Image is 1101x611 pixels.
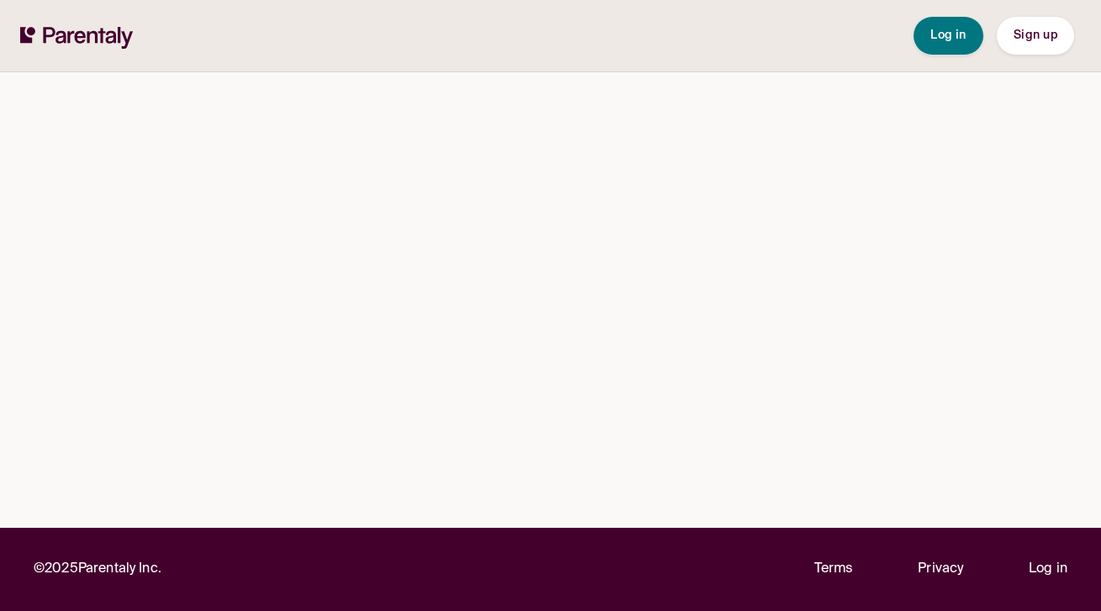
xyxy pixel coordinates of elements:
[997,17,1074,55] button: Sign up
[1029,558,1067,581] a: Log in
[914,17,983,55] button: Log in
[814,558,853,581] a: Terms
[930,29,967,41] span: Log in
[1014,29,1057,41] span: Sign up
[34,558,161,581] p: © 2025 Parentaly Inc.
[918,558,963,581] a: Privacy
